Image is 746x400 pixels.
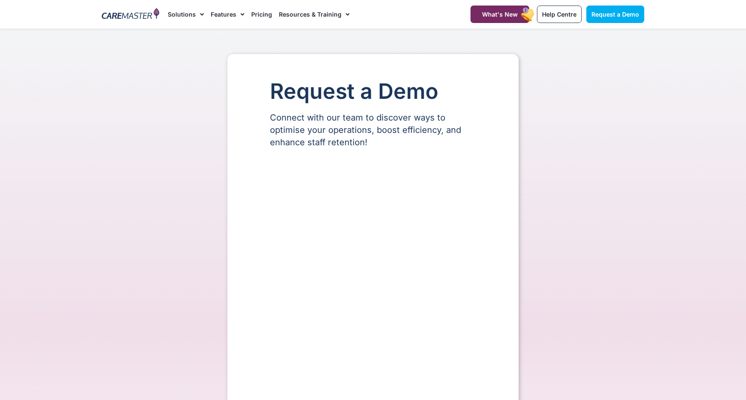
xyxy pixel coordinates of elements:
img: CareMaster Logo [102,8,159,21]
span: What's New [482,11,518,18]
span: Request a Demo [591,11,639,18]
a: Help Centre [537,6,582,23]
a: What's New [471,6,529,23]
h1: Request a Demo [270,80,476,103]
span: Help Centre [542,11,577,18]
a: Request a Demo [586,6,644,23]
p: Connect with our team to discover ways to optimise your operations, boost efficiency, and enhance... [270,112,476,149]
